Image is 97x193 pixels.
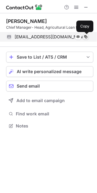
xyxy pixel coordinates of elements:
[17,84,40,88] span: Send email
[16,111,91,117] span: Find work email
[16,123,91,129] span: Notes
[6,95,93,106] button: Add to email campaign
[15,34,88,40] span: [EMAIL_ADDRESS][DOMAIN_NAME]
[6,122,93,130] button: Notes
[17,55,83,60] div: Save to List / ATS / CRM
[6,52,93,63] button: save-profile-one-click
[6,66,93,77] button: AI write personalized message
[17,69,81,74] span: AI write personalized message
[6,110,93,118] button: Find work email
[6,18,47,24] div: [PERSON_NAME]
[6,81,93,92] button: Send email
[16,98,65,103] span: Add to email campaign
[6,4,43,11] img: ContactOut v5.3.10
[6,25,93,30] div: Chief Manager- Head, Agricultural Loan Point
